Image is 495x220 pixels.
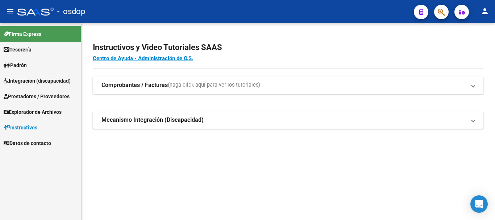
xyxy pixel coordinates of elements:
[4,30,41,38] span: Firma Express
[4,108,62,116] span: Explorador de Archivos
[4,77,71,85] span: Integración (discapacidad)
[4,124,37,132] span: Instructivos
[93,111,483,129] mat-expansion-panel-header: Mecanismo Integración (Discapacidad)
[4,92,70,100] span: Prestadores / Proveedores
[93,41,483,54] h2: Instructivos y Video Tutoriales SAAS
[101,116,204,124] strong: Mecanismo Integración (Discapacidad)
[57,4,85,20] span: - osdop
[101,81,168,89] strong: Comprobantes / Facturas
[93,76,483,94] mat-expansion-panel-header: Comprobantes / Facturas(haga click aquí para ver los tutoriales)
[4,46,32,54] span: Tesorería
[6,7,14,16] mat-icon: menu
[168,81,260,89] span: (haga click aquí para ver los tutoriales)
[470,195,488,213] div: Open Intercom Messenger
[4,61,27,69] span: Padrón
[93,55,193,62] a: Centro de Ayuda - Administración de O.S.
[4,139,51,147] span: Datos de contacto
[481,7,489,16] mat-icon: person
